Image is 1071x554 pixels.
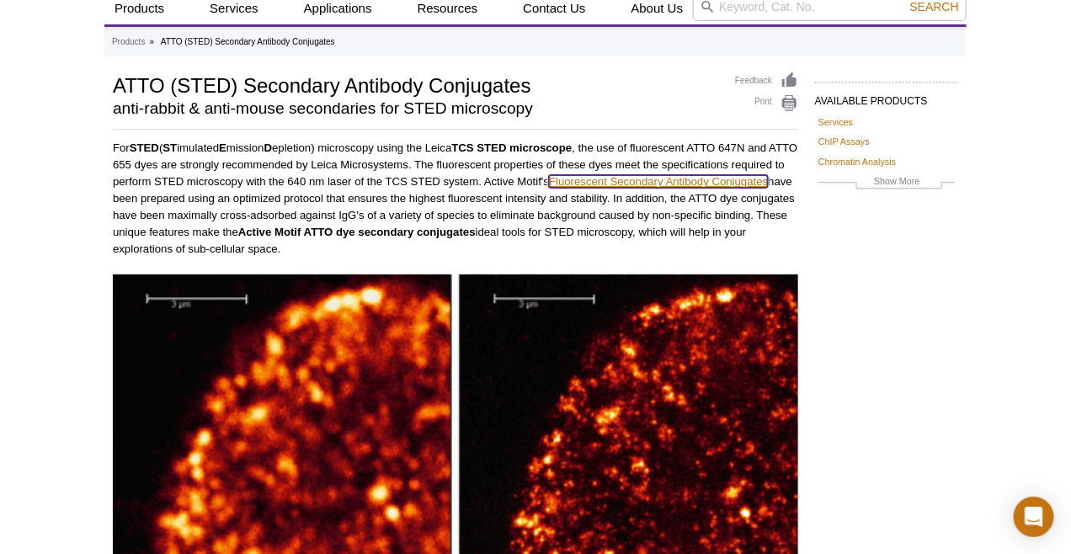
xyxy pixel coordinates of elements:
h2: AVAILABLE PRODUCTS [815,82,958,112]
a: Feedback [735,72,798,90]
a: Services [818,115,853,130]
a: Show More [818,173,955,193]
strong: STED [130,141,159,154]
strong: TCS STED microscope [451,141,572,154]
strong: E [219,141,226,154]
a: Print [735,94,798,113]
h2: anti-rabbit & anti-mouse secondaries for STED microscopy [113,101,718,116]
strong: D [264,141,273,154]
a: Products [112,35,145,50]
li: » [149,37,154,46]
li: ATTO (STED) Secondary Antibody Conjugates [161,37,335,46]
a: ChIP Assays [818,134,870,149]
strong: ST [163,141,177,154]
p: For ( imulated mission epletion) microscopy using the Leica , the use of fluorescent ATTO 647N an... [113,140,798,258]
h1: ATTO (STED) Secondary Antibody Conjugates [113,72,718,97]
a: Chromatin Analysis [818,154,896,169]
strong: Active Motif ATTO dye secondary conjugates [238,226,476,238]
a: Fluorescent Secondary Antibody Conjugates [549,175,768,188]
div: Open Intercom Messenger [1014,497,1054,537]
